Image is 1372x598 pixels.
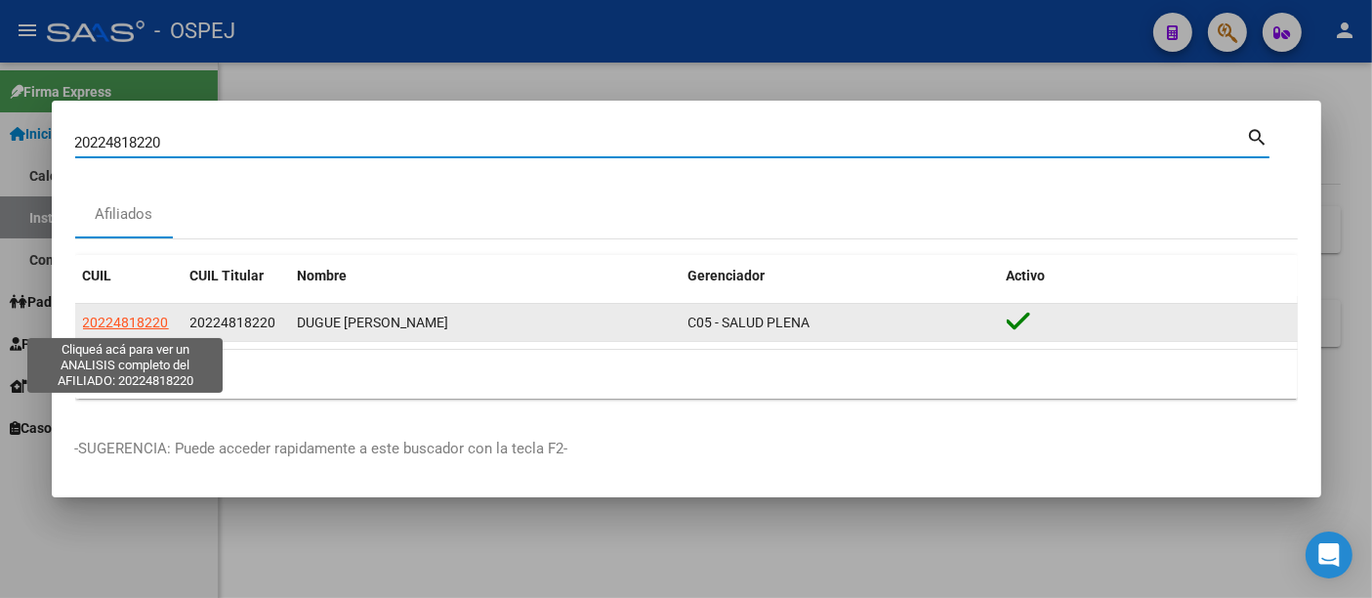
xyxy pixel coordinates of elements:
span: CUIL [83,268,112,283]
span: 20224818220 [83,315,169,330]
span: C05 - SALUD PLENA [688,315,811,330]
span: Nombre [298,268,348,283]
span: Gerenciador [688,268,766,283]
div: DUGUE [PERSON_NAME] [298,312,673,334]
datatable-header-cell: Nombre [290,255,681,297]
div: 1 total [75,350,1298,399]
span: CUIL Titular [190,268,265,283]
datatable-header-cell: Activo [999,255,1298,297]
span: 20224818220 [190,315,276,330]
div: Afiliados [95,203,152,226]
div: Open Intercom Messenger [1306,532,1352,578]
mat-icon: search [1247,124,1269,148]
datatable-header-cell: Gerenciador [681,255,999,297]
span: Activo [1007,268,1046,283]
datatable-header-cell: CUIL Titular [183,255,290,297]
p: -SUGERENCIA: Puede acceder rapidamente a este buscador con la tecla F2- [75,438,1298,460]
datatable-header-cell: CUIL [75,255,183,297]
